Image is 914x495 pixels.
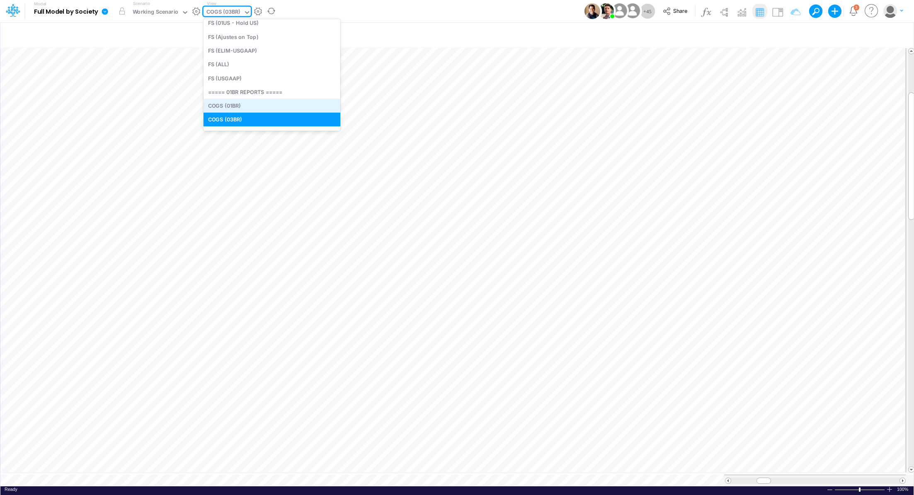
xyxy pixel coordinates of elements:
[897,486,909,493] span: 100%
[204,99,340,113] div: COGS (01BR)
[886,486,893,493] div: Zoom In
[5,487,17,492] span: Ready
[34,2,46,7] label: Model
[34,8,98,16] b: Full Model by Society
[207,0,216,7] label: View
[133,8,179,17] div: Working Scenario
[204,127,340,140] div: OpEx (01BR)
[5,486,17,493] div: In Ready mode
[204,113,340,126] div: COGS (03BR)
[584,3,600,19] img: User Image Icon
[206,8,240,17] div: COGS (03BR)
[610,2,629,20] img: User Image Icon
[598,3,614,19] img: User Image Icon
[204,16,340,29] div: FS (01US - Hold US)
[834,486,886,493] div: Zoom
[133,0,150,7] label: Scenario
[204,43,340,57] div: FS (ELIM-USGAAP)
[204,58,340,71] div: FS (ALL)
[7,26,733,43] input: Type a title here
[204,85,340,99] div: ===== 01BR REPORTS =====
[849,6,858,16] a: Notifications
[623,2,642,20] img: User Image Icon
[204,71,340,85] div: FS (USGAAP)
[643,9,652,14] span: + 45
[204,30,340,43] div: FS (Ajustes on Top)
[659,5,693,18] button: Share
[859,488,861,492] div: Zoom
[827,487,833,493] div: Zoom Out
[897,486,909,493] div: Zoom level
[673,7,687,14] span: Share
[855,5,858,9] div: 3 unread items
